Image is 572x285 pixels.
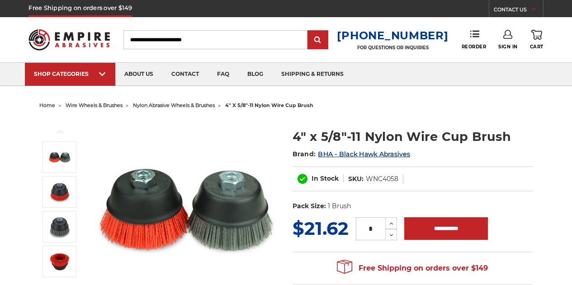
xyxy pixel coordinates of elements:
[48,146,71,168] img: 4" x 5/8"-11 Nylon Wire Cup Brushes
[309,31,327,49] input: Submit
[318,150,410,158] a: BHA - Black Hawk Abrasives
[293,150,316,158] span: Brand:
[48,215,71,238] img: 4" Nylon Cup Brush, gray coarse
[39,102,55,108] a: home
[225,102,313,108] span: 4" x 5/8"-11 nylon wire cup brush
[462,30,487,49] a: Reorder
[498,44,518,50] span: Sign In
[530,44,544,50] span: Cart
[348,174,364,184] dt: SKU:
[115,63,162,86] a: about us
[28,24,109,56] img: Empire Abrasives
[462,44,487,50] span: Reorder
[66,102,123,108] a: wire wheels & brushes
[530,30,544,50] a: Cart
[48,250,71,273] img: red nylon wire bristle cup brush 4 inch
[293,128,533,145] h1: 4" x 5/8"-11 Nylon Wire Cup Brush
[312,174,339,182] span: In Stock
[337,45,448,51] p: FOR QUESTIONS OR INQUIRIES
[162,63,208,86] a: contact
[337,29,448,42] a: [PHONE_NUMBER]
[238,63,272,86] a: blog
[133,102,215,108] a: nylon abrasive wheels & brushes
[337,259,488,277] span: Free Shipping on orders over $149
[293,217,349,239] span: $21.62
[293,201,326,211] dt: Pack Size:
[48,181,71,203] img: 4" Nylon Cup Brush, red medium
[494,5,543,17] a: CONTACT US
[366,174,398,184] dd: WNC4058
[34,70,106,77] div: SHOP CATEGORIES
[208,63,238,86] a: faq
[328,201,351,211] dd: 1 Brush
[49,122,71,141] button: Previous
[272,63,353,86] a: shipping & returns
